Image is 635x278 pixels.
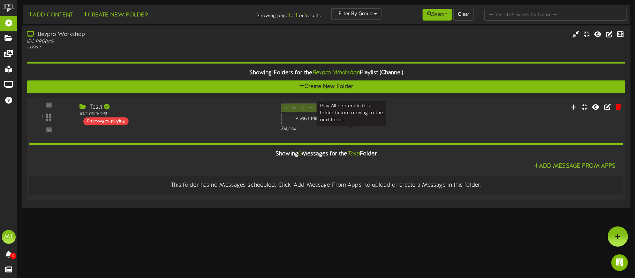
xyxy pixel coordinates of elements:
[611,254,628,271] iframe: Intercom live chat
[80,103,270,111] div: Test1
[453,9,474,21] button: Clear
[27,39,270,45] div: IDC PRO ( 12:5 )
[281,126,422,132] div: Play All
[304,13,306,19] strong: 1
[81,11,150,20] button: Create New Folder
[532,162,618,171] button: Add Message From Apps
[484,9,627,21] input: -- Search Playlists by Name --
[27,31,270,39] div: Bevpro Workshop
[35,181,618,189] div: This folder has no Messages scheduled. Click "Add Message From Apps" to upload or create a Messag...
[298,151,302,157] span: 0
[288,13,290,19] strong: 1
[22,65,630,80] div: Showing Folders for the Playlist (Channel)
[347,151,360,157] i: Test1
[10,253,16,259] span: 0
[281,114,340,124] div: Always Playing
[224,8,326,20] div: Showing page of for results
[80,111,270,117] div: IDC PRO ( 12:5 )
[423,9,452,21] button: Search
[27,45,270,51] div: # 13969
[25,11,75,20] button: Add Content
[295,13,297,19] strong: 1
[331,8,381,20] button: Filter By Group
[83,117,129,125] div: 0 messages playing
[27,80,625,93] button: Create New Folder
[2,230,16,244] div: MT
[24,147,628,162] div: Showing Messages for the Folder
[312,70,360,76] i: Bevpro Workshop
[272,70,274,76] span: 1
